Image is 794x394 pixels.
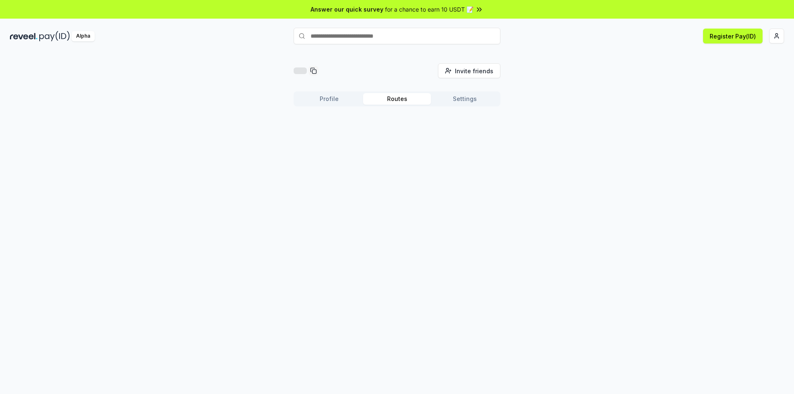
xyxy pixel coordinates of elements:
[431,93,499,105] button: Settings
[455,67,493,75] span: Invite friends
[703,29,763,43] button: Register Pay(ID)
[72,31,95,41] div: Alpha
[39,31,70,41] img: pay_id
[385,5,474,14] span: for a chance to earn 10 USDT 📝
[438,63,500,78] button: Invite friends
[363,93,431,105] button: Routes
[311,5,383,14] span: Answer our quick survey
[295,93,363,105] button: Profile
[10,31,38,41] img: reveel_dark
